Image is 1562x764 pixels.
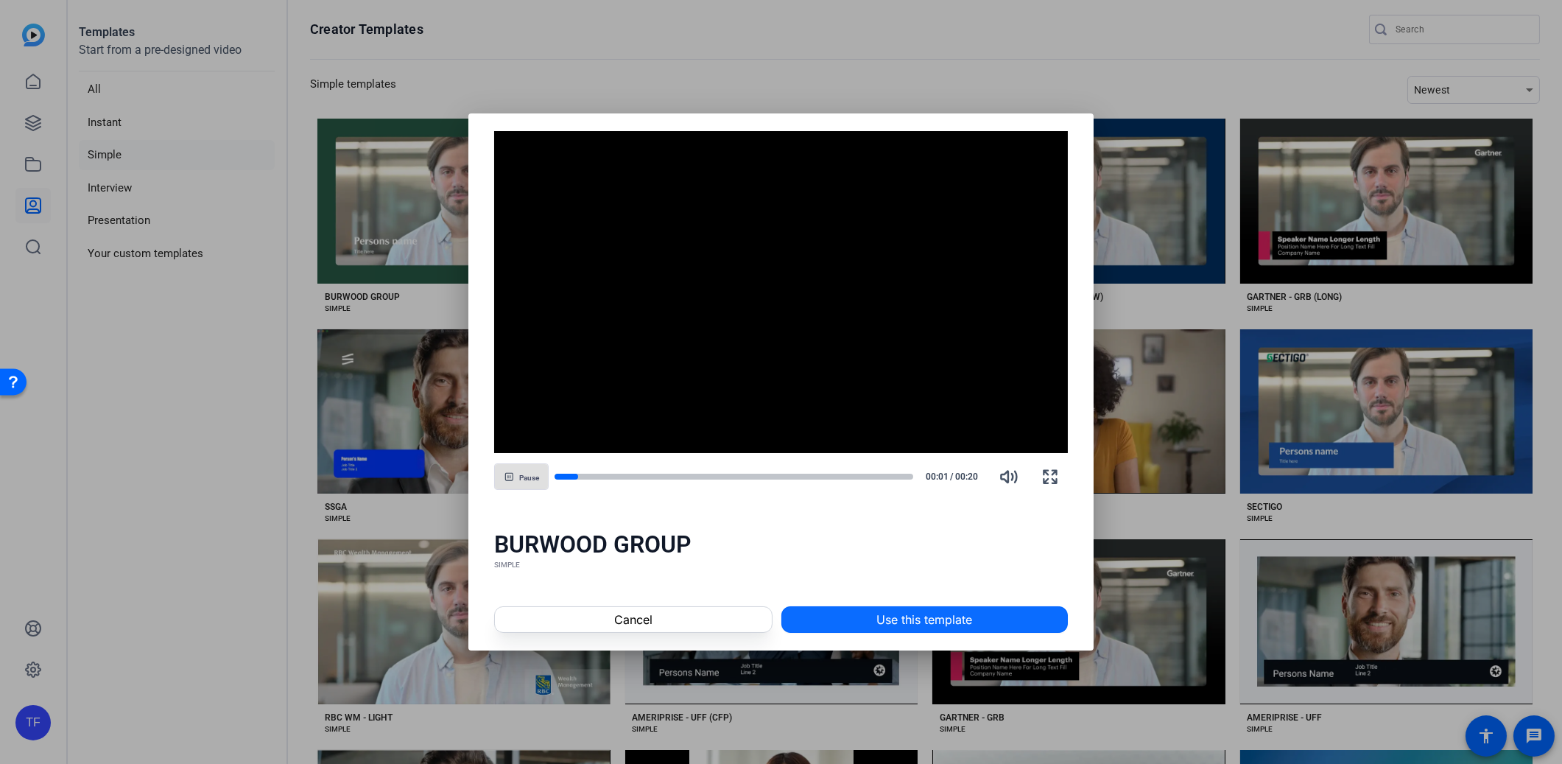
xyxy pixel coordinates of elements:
button: Use this template [781,606,1068,633]
button: Mute [991,459,1027,494]
span: Pause [519,474,539,483]
button: Fullscreen [1032,459,1068,494]
span: Use this template [876,611,972,628]
button: Cancel [494,606,772,633]
div: Video Player [494,131,1068,454]
span: Cancel [614,611,652,628]
span: 00:20 [955,470,985,483]
div: SIMPLE [494,559,1068,571]
div: BURWOOD GROUP [494,530,1068,559]
span: 00:01 [919,470,949,483]
button: Pause [494,463,549,490]
div: / [919,470,985,483]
